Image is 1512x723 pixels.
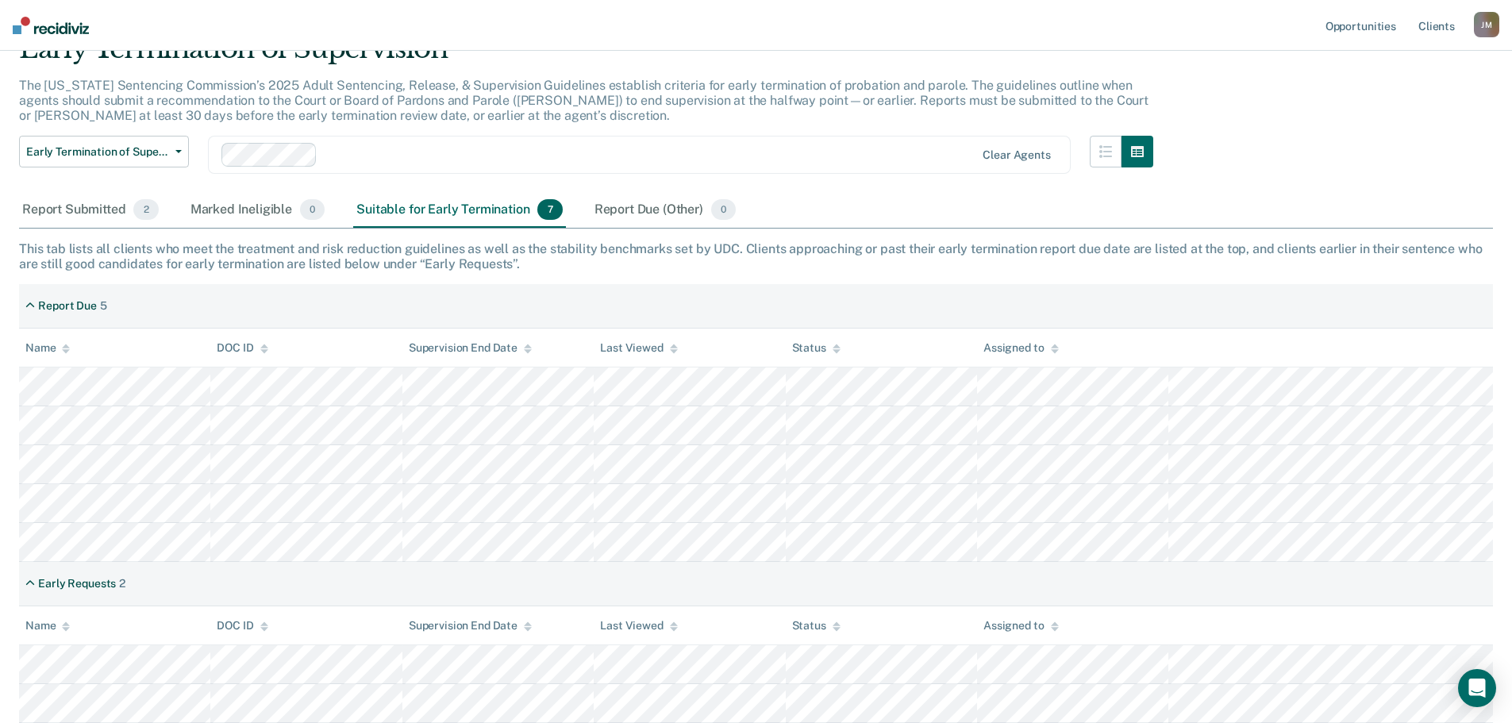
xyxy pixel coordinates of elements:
div: 2 [119,577,125,590]
button: JM [1474,12,1499,37]
div: Supervision End Date [409,341,532,355]
div: DOC ID [217,341,267,355]
div: DOC ID [217,619,267,633]
span: 2 [133,199,158,220]
div: Suitable for Early Termination7 [353,193,565,228]
div: Early Termination of Supervision [19,33,1153,78]
div: Last Viewed [600,619,677,633]
span: Early Termination of Supervision [26,145,169,159]
div: Clear agents [983,148,1050,162]
img: Recidiviz [13,17,89,34]
div: Early Requests [38,577,116,590]
div: J M [1474,12,1499,37]
div: Report Due (Other)0 [591,193,739,228]
div: This tab lists all clients who meet the treatment and risk reduction guidelines as well as the st... [19,241,1493,271]
div: Name [25,341,70,355]
div: Marked Ineligible0 [187,193,329,228]
button: Early Termination of Supervision [19,136,189,167]
p: The [US_STATE] Sentencing Commission’s 2025 Adult Sentencing, Release, & Supervision Guidelines e... [19,78,1148,123]
div: Status [792,341,841,355]
div: Assigned to [983,619,1058,633]
span: 7 [537,199,562,220]
div: Name [25,619,70,633]
div: Supervision End Date [409,619,532,633]
div: Status [792,619,841,633]
div: 5 [100,299,107,313]
div: Report Due [38,299,97,313]
div: Assigned to [983,341,1058,355]
div: Early Requests2 [19,571,132,597]
div: Last Viewed [600,341,677,355]
span: 0 [711,199,736,220]
div: Report Due5 [19,293,113,319]
div: Open Intercom Messenger [1458,669,1496,707]
div: Report Submitted2 [19,193,162,228]
span: 0 [300,199,325,220]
